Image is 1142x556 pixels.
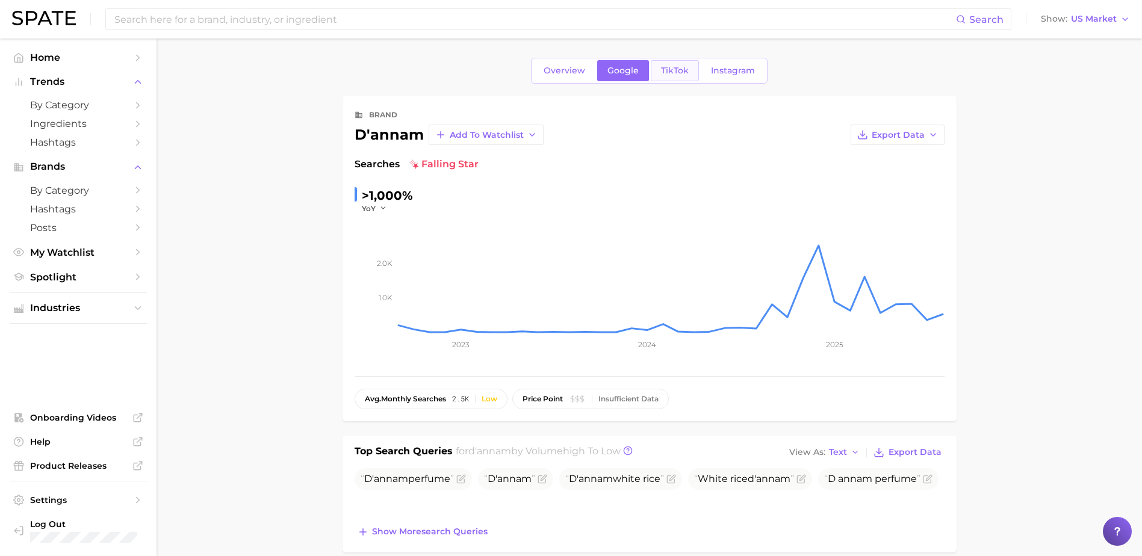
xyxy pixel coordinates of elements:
span: Searches [355,157,400,171]
input: Search here for a brand, industry, or ingredient [113,9,956,29]
span: D'annam [364,473,408,484]
span: high to low [563,445,621,457]
button: Brands [10,158,147,176]
button: Add to Watchlist [429,125,544,145]
img: SPATE [12,11,76,25]
a: Overview [533,60,595,81]
tspan: 2023 [452,340,470,349]
button: price pointInsufficient Data [512,389,669,409]
span: white rice [565,473,664,484]
span: >1,000% [362,188,413,203]
button: Trends [10,73,147,91]
span: Hashtags [30,137,126,148]
span: Export Data [889,447,942,457]
button: Flag as miscategorized or irrelevant [923,474,933,484]
span: Log Out [30,519,158,530]
button: Export Data [870,444,944,461]
button: ShowUS Market [1038,11,1133,27]
button: View AsText [786,445,863,460]
button: Flag as miscategorized or irrelevant [796,474,806,484]
div: brand [369,108,397,122]
tspan: 1.0k [379,293,393,302]
span: Trends [30,76,126,87]
span: Show [1041,16,1067,22]
span: D'annam [569,473,613,484]
span: Text [829,449,847,456]
span: Hashtags [30,203,126,215]
span: Ingredients [30,118,126,129]
span: Google [607,66,639,76]
span: US Market [1071,16,1117,22]
a: Posts [10,218,147,237]
span: View As [789,449,825,456]
a: Ingredients [10,114,147,133]
span: Product Releases [30,460,126,471]
span: Search [969,14,1004,25]
button: Flag as miscategorized or irrelevant [538,474,547,484]
button: Export Data [851,125,945,145]
a: Google [597,60,649,81]
a: Hashtags [10,133,147,152]
span: Overview [544,66,585,76]
button: Industries [10,299,147,317]
span: falling star [409,157,479,171]
a: Hashtags [10,200,147,218]
span: Add to Watchlist [450,130,524,140]
span: YoY [362,203,376,214]
button: Show moresearch queries [355,524,491,540]
span: Posts [30,222,126,233]
span: Export Data [872,130,925,140]
span: d'annam [468,445,511,457]
span: D annam perfume [824,473,920,484]
h2: for by Volume [456,444,621,461]
span: Brands [30,161,126,172]
a: by Category [10,181,147,200]
span: d'annam [748,473,790,484]
a: Product Releases [10,457,147,475]
abbr: average [365,394,381,403]
h1: Top Search Queries [355,444,453,461]
span: White rice [694,473,794,484]
a: by Category [10,96,147,114]
span: price point [523,395,563,403]
span: by Category [30,99,126,111]
span: Spotlight [30,271,126,283]
span: monthly searches [365,395,446,403]
span: Onboarding Videos [30,412,126,423]
span: Industries [30,303,126,314]
tspan: 2024 [638,340,656,349]
a: My Watchlist [10,243,147,262]
span: D'annam [488,473,532,484]
span: by Category [30,185,126,196]
img: falling star [409,159,419,169]
div: Insufficient Data [598,395,659,403]
button: Flag as miscategorized or irrelevant [456,474,466,484]
span: My Watchlist [30,247,126,258]
button: Flag as miscategorized or irrelevant [666,474,676,484]
button: YoY [362,203,388,214]
button: avg.monthly searches2.5kLow [355,389,507,409]
a: Settings [10,491,147,509]
a: Onboarding Videos [10,409,147,427]
span: Help [30,436,126,447]
span: Instagram [711,66,755,76]
a: Instagram [701,60,765,81]
tspan: 2025 [825,340,843,349]
div: d'annam [355,128,424,142]
span: Settings [30,495,126,505]
tspan: 2.0k [377,258,393,267]
span: 2.5k [452,395,469,403]
a: Log out. Currently logged in with e-mail christine.kappner@mane.com. [10,515,147,546]
a: TikTok [651,60,699,81]
a: Spotlight [10,268,147,286]
span: TikTok [661,66,689,76]
span: perfume [361,473,454,484]
span: Home [30,52,126,63]
div: Low [482,395,497,403]
span: Show more search queries [372,527,488,537]
a: Home [10,48,147,67]
a: Help [10,433,147,451]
